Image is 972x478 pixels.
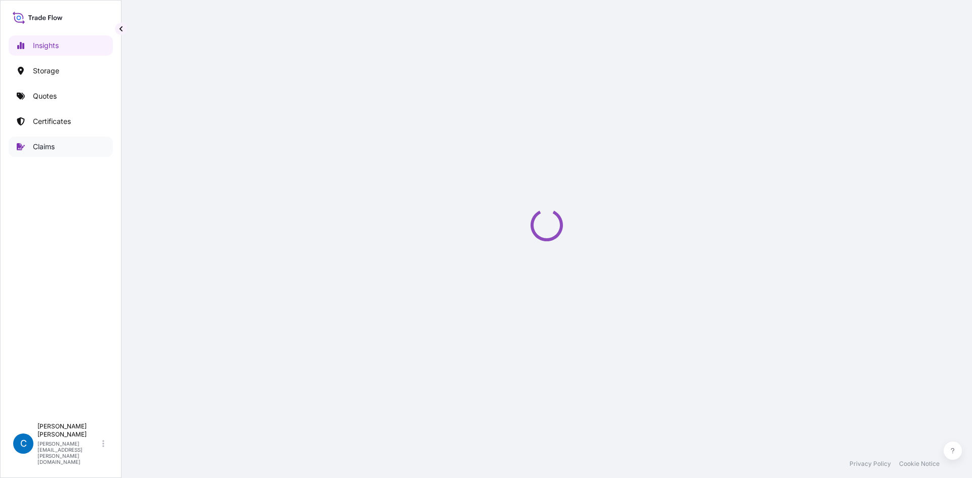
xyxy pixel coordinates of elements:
[33,116,71,126] p: Certificates
[9,111,113,132] a: Certificates
[33,40,59,51] p: Insights
[33,142,55,152] p: Claims
[37,422,100,439] p: [PERSON_NAME] [PERSON_NAME]
[9,86,113,106] a: Quotes
[33,91,57,101] p: Quotes
[37,441,100,465] p: [PERSON_NAME][EMAIL_ADDRESS][PERSON_NAME][DOMAIN_NAME]
[33,66,59,76] p: Storage
[9,137,113,157] a: Claims
[9,61,113,81] a: Storage
[9,35,113,56] a: Insights
[20,439,27,449] span: C
[849,460,891,468] a: Privacy Policy
[899,460,940,468] a: Cookie Notice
